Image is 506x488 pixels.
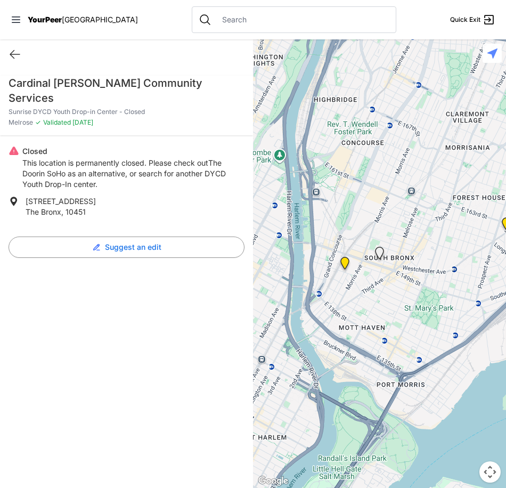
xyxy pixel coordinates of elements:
[450,13,495,26] a: Quick Exit
[28,15,62,24] span: YourPeer
[373,247,386,264] div: Sunrise DYCD Youth Drop-in Center - Closed
[22,146,244,157] p: Closed
[9,118,33,127] span: Melrose
[43,118,71,126] span: Validated
[256,474,291,488] img: Google
[26,207,61,216] span: The Bronx
[71,118,93,126] span: [DATE]
[66,207,86,216] span: 10451
[216,14,389,25] input: Search
[61,207,63,216] span: ,
[62,15,138,24] span: [GEOGRAPHIC_DATA]
[450,15,480,24] span: Quick Exit
[9,108,244,116] p: Sunrise DYCD Youth Drop-in Center - Closed
[256,474,291,488] a: Open this area in Google Maps (opens a new window)
[479,461,501,483] button: Map camera controls
[28,17,138,23] a: YourPeer[GEOGRAPHIC_DATA]
[9,76,244,105] h1: Cardinal [PERSON_NAME] Community Services
[9,237,244,258] button: Suggest an edit
[26,197,96,206] span: [STREET_ADDRESS]
[35,118,41,127] span: ✓
[22,158,244,190] p: This location is permanently closed. Please check out in SoHo as an alternative, or search for an...
[105,242,161,253] span: Suggest an edit
[338,257,352,274] div: Harm Reduction Center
